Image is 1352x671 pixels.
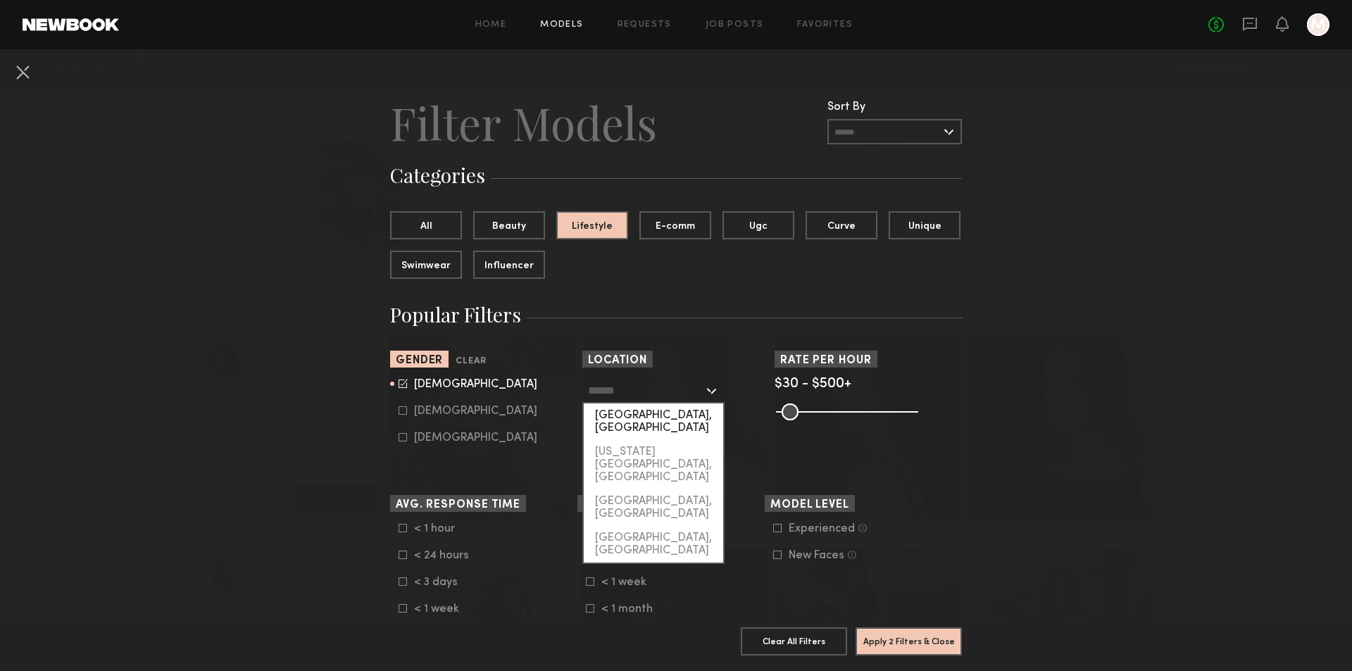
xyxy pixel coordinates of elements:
[414,551,469,560] div: < 24 hours
[584,440,723,489] div: [US_STATE][GEOGRAPHIC_DATA], [GEOGRAPHIC_DATA]
[770,500,849,510] span: Model Level
[618,20,672,30] a: Requests
[1307,13,1329,36] a: M
[11,61,34,86] common-close-button: Cancel
[556,211,628,239] button: Lifestyle
[601,605,656,613] div: < 1 month
[456,353,486,370] button: Clear
[11,61,34,83] button: Cancel
[473,211,545,239] button: Beauty
[414,578,469,587] div: < 3 days
[396,356,443,366] span: Gender
[414,380,537,389] div: [DEMOGRAPHIC_DATA]
[588,356,647,366] span: Location
[584,403,723,440] div: [GEOGRAPHIC_DATA], [GEOGRAPHIC_DATA]
[806,211,877,239] button: Curve
[722,211,794,239] button: Ugc
[396,500,520,510] span: Avg. Response Time
[390,301,962,328] h3: Popular Filters
[473,251,545,279] button: Influencer
[584,526,723,563] div: [GEOGRAPHIC_DATA], [GEOGRAPHIC_DATA]
[414,525,469,533] div: < 1 hour
[775,377,851,391] span: $30 - $500+
[601,578,656,587] div: < 1 week
[639,211,711,239] button: E-comm
[390,162,962,189] h3: Categories
[390,94,657,151] h2: Filter Models
[789,525,855,533] div: Experienced
[741,627,847,656] button: Clear All Filters
[414,407,537,415] div: [DEMOGRAPHIC_DATA]
[390,251,462,279] button: Swimwear
[540,20,583,30] a: Models
[584,489,723,526] div: [GEOGRAPHIC_DATA], [GEOGRAPHIC_DATA]
[706,20,764,30] a: Job Posts
[390,211,462,239] button: All
[856,627,962,656] button: Apply 2 Filters & Close
[414,434,537,442] div: [DEMOGRAPHIC_DATA]
[797,20,853,30] a: Favorites
[414,605,469,613] div: < 1 week
[789,551,844,560] div: New Faces
[889,211,960,239] button: Unique
[780,356,872,366] span: Rate per Hour
[475,20,507,30] a: Home
[827,101,962,113] div: Sort By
